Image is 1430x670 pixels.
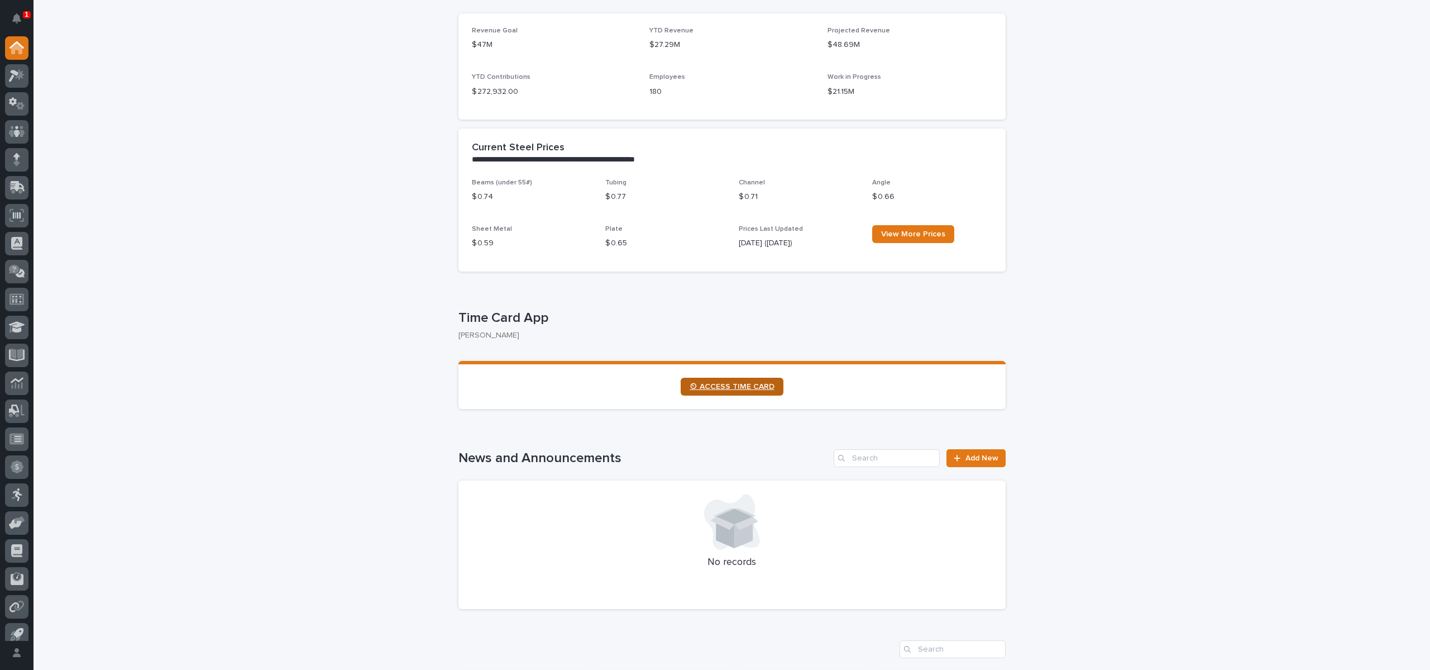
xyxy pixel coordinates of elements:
span: Tubing [605,179,626,186]
p: $ 0.66 [872,191,992,203]
p: $27.29M [649,39,814,51]
span: Angle [872,179,891,186]
p: $ 0.71 [739,191,859,203]
p: $47M [472,39,637,51]
span: YTD Revenue [649,27,694,34]
p: $ 0.74 [472,191,592,203]
span: View More Prices [881,230,945,238]
span: Add New [965,454,998,462]
span: Employees [649,74,685,80]
span: YTD Contributions [472,74,530,80]
h2: Current Steel Prices [472,142,565,154]
span: ⏲ ACCESS TIME CARD [690,383,774,391]
p: $ 272,932.00 [472,86,637,98]
p: [PERSON_NAME] [458,331,997,340]
a: Add New [946,449,1005,467]
span: Beams (under 55#) [472,179,532,186]
p: $48.69M [828,39,992,51]
div: Notifications1 [14,13,28,31]
input: Search [900,640,1006,658]
p: [DATE] ([DATE]) [739,237,859,249]
button: Notifications [5,7,28,30]
p: $ 0.77 [605,191,725,203]
p: $ 0.65 [605,237,725,249]
p: No records [472,557,992,569]
span: Sheet Metal [472,226,512,232]
input: Search [834,449,940,467]
a: View More Prices [872,225,954,243]
p: $ 0.59 [472,237,592,249]
h1: News and Announcements [458,450,830,467]
a: ⏲ ACCESS TIME CARD [681,378,783,396]
span: Prices Last Updated [739,226,803,232]
p: $21.15M [828,86,992,98]
span: Plate [605,226,623,232]
span: Revenue Goal [472,27,518,34]
p: 180 [649,86,814,98]
p: Time Card App [458,310,1001,326]
span: Channel [739,179,765,186]
span: Work in Progress [828,74,881,80]
span: Projected Revenue [828,27,890,34]
p: 1 [25,11,28,18]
